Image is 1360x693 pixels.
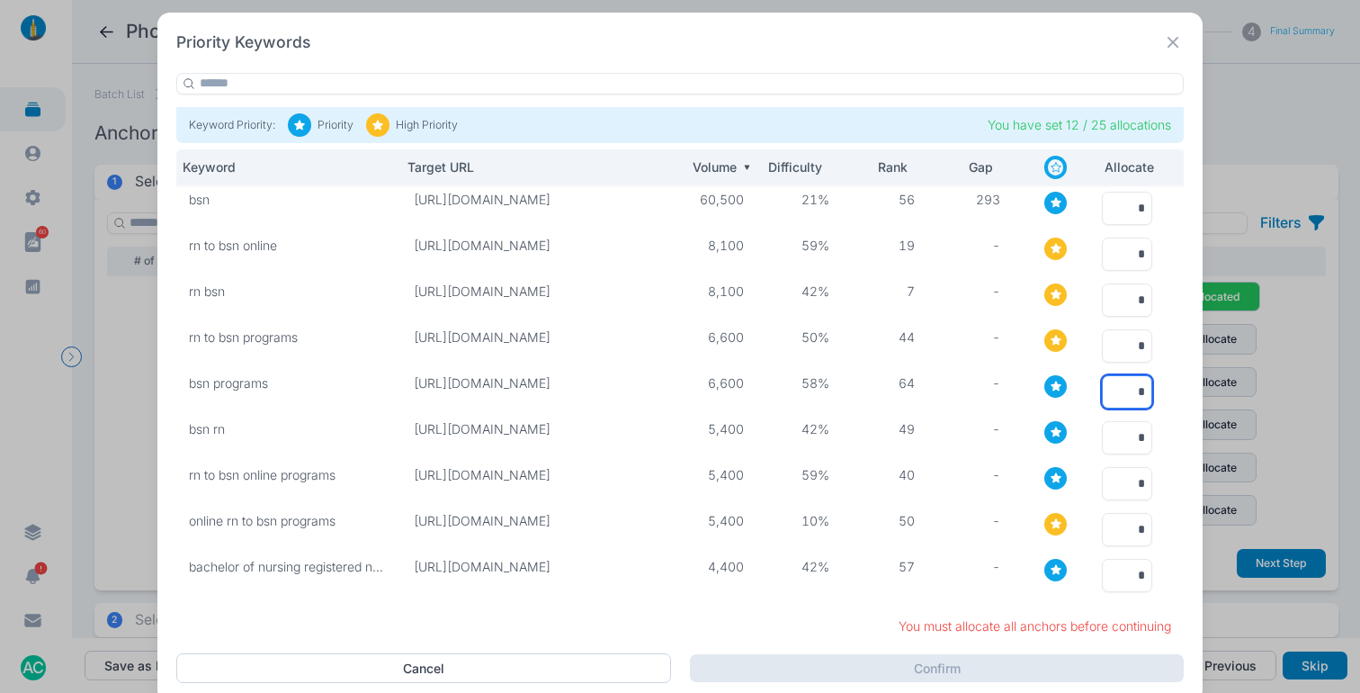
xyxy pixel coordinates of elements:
[189,238,389,254] p: rn to bsn online
[854,513,915,529] p: 50
[684,238,744,254] p: 8,100
[396,117,458,133] p: High Priority
[769,513,829,529] p: 10%
[854,421,915,437] p: 49
[854,375,915,391] p: 64
[988,117,1171,133] p: You have set 12 / 25 allocations
[690,654,1184,683] button: Confirm
[684,559,744,575] p: 4,400
[414,329,658,346] p: [URL][DOMAIN_NAME]
[769,329,829,346] p: 50%
[769,375,829,391] p: 58%
[769,559,829,575] p: 42%
[769,283,829,300] p: 42%
[414,559,658,575] p: [URL][DOMAIN_NAME]
[854,238,915,254] p: 19
[189,375,389,391] p: bsn programs
[940,283,1000,300] p: -
[899,618,1171,634] p: You must allocate all anchors before continuing
[940,238,1000,254] p: -
[189,117,275,133] p: Keyword Priority:
[414,283,658,300] p: [URL][DOMAIN_NAME]
[940,421,1000,437] p: -
[189,513,389,529] p: online rn to bsn programs
[414,375,658,391] p: [URL][DOMAIN_NAME]
[769,421,829,437] p: 42%
[684,329,744,346] p: 6,600
[414,421,658,437] p: [URL][DOMAIN_NAME]
[176,653,671,684] button: Cancel
[684,375,744,391] p: 6,600
[854,559,915,575] p: 57
[318,117,353,133] p: Priority
[940,192,1000,208] p: 293
[677,159,737,175] p: Volume
[176,31,310,54] h2: Priority Keywords
[1105,159,1142,175] p: Allocate
[940,513,1000,529] p: -
[763,159,822,175] p: Difficulty
[684,192,744,208] p: 60,500
[854,192,915,208] p: 56
[189,559,389,575] p: bachelor of nursing registered nurse
[414,513,658,529] p: [URL][DOMAIN_NAME]
[684,421,744,437] p: 5,400
[189,192,389,208] p: bsn
[854,467,915,483] p: 40
[940,467,1000,483] p: -
[414,192,658,208] p: [URL][DOMAIN_NAME]
[769,238,829,254] p: 59%
[684,283,744,300] p: 8,100
[769,192,829,208] p: 21%
[414,238,658,254] p: [URL][DOMAIN_NAME]
[189,467,389,483] p: rn to bsn online programs
[769,467,829,483] p: 59%
[407,159,649,175] p: Target URL
[684,513,744,529] p: 5,400
[189,283,389,300] p: rn bsn
[940,329,1000,346] p: -
[183,159,380,175] p: Keyword
[934,159,993,175] p: Gap
[189,421,389,437] p: bsn rn
[189,329,389,346] p: rn to bsn programs
[848,159,908,175] p: Rank
[684,467,744,483] p: 5,400
[940,559,1000,575] p: -
[940,375,1000,391] p: -
[854,283,915,300] p: 7
[414,467,658,483] p: [URL][DOMAIN_NAME]
[854,329,915,346] p: 44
